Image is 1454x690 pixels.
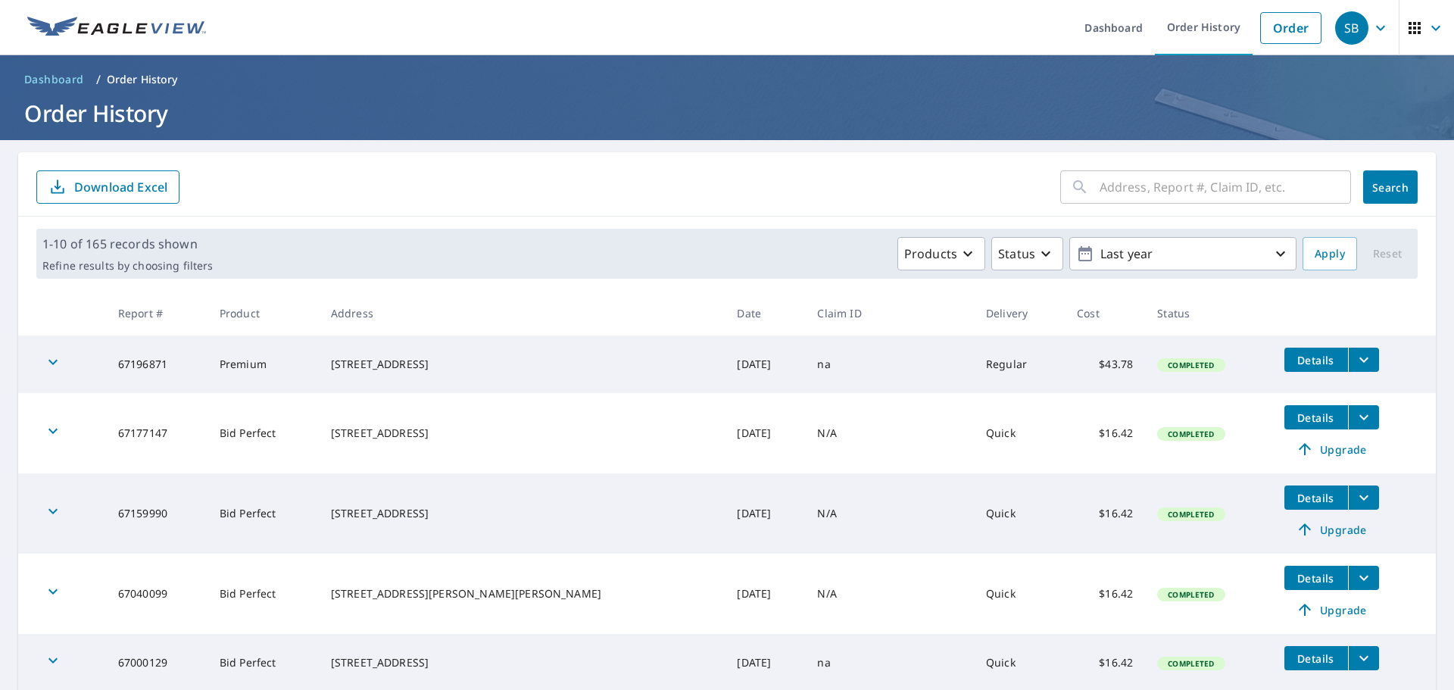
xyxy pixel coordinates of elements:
span: Details [1293,411,1339,425]
input: Address, Report #, Claim ID, etc. [1100,166,1351,208]
button: Search [1363,170,1418,204]
td: $16.42 [1065,393,1145,473]
button: Download Excel [36,170,179,204]
td: 67177147 [106,393,207,473]
td: N/A [805,554,974,634]
span: Upgrade [1293,440,1370,458]
span: Completed [1159,658,1223,669]
div: [STREET_ADDRESS][PERSON_NAME][PERSON_NAME] [331,586,713,601]
a: Dashboard [18,67,90,92]
th: Claim ID [805,291,974,336]
td: Regular [974,336,1065,393]
td: [DATE] [725,554,805,634]
span: Apply [1315,245,1345,264]
p: Status [998,245,1035,263]
span: Upgrade [1293,520,1370,539]
span: Completed [1159,360,1223,370]
button: filesDropdownBtn-67000129 [1348,646,1379,670]
h1: Order History [18,98,1436,129]
button: filesDropdownBtn-67196871 [1348,348,1379,372]
button: Last year [1069,237,1296,270]
th: Delivery [974,291,1065,336]
td: N/A [805,393,974,473]
td: Bid Perfect [207,554,319,634]
a: Upgrade [1284,437,1379,461]
td: Bid Perfect [207,473,319,554]
td: $43.78 [1065,336,1145,393]
p: Refine results by choosing filters [42,259,213,273]
th: Date [725,291,805,336]
td: Bid Perfect [207,393,319,473]
td: [DATE] [725,336,805,393]
div: [STREET_ADDRESS] [331,426,713,441]
td: N/A [805,473,974,554]
p: Download Excel [74,179,167,195]
span: Completed [1159,509,1223,520]
th: Report # [106,291,207,336]
button: filesDropdownBtn-67159990 [1348,485,1379,510]
td: Quick [974,554,1065,634]
p: Order History [107,72,178,87]
td: na [805,336,974,393]
td: $16.42 [1065,554,1145,634]
span: Completed [1159,589,1223,600]
td: 67159990 [106,473,207,554]
button: detailsBtn-67177147 [1284,405,1348,429]
td: $16.42 [1065,473,1145,554]
button: Products [897,237,985,270]
img: EV Logo [27,17,206,39]
button: detailsBtn-67000129 [1284,646,1348,670]
p: Last year [1094,241,1271,267]
td: 67196871 [106,336,207,393]
td: 67040099 [106,554,207,634]
button: detailsBtn-67196871 [1284,348,1348,372]
div: SB [1335,11,1368,45]
td: Quick [974,473,1065,554]
span: Details [1293,651,1339,666]
button: filesDropdownBtn-67177147 [1348,405,1379,429]
li: / [96,70,101,89]
span: Details [1293,491,1339,505]
span: Details [1293,571,1339,585]
th: Cost [1065,291,1145,336]
span: Upgrade [1293,601,1370,619]
a: Order [1260,12,1321,44]
div: [STREET_ADDRESS] [331,357,713,372]
span: Dashboard [24,72,84,87]
td: Quick [974,393,1065,473]
button: filesDropdownBtn-67040099 [1348,566,1379,590]
div: [STREET_ADDRESS] [331,655,713,670]
span: Details [1293,353,1339,367]
button: detailsBtn-67040099 [1284,566,1348,590]
th: Address [319,291,725,336]
a: Upgrade [1284,598,1379,622]
td: Premium [207,336,319,393]
th: Status [1145,291,1271,336]
span: Completed [1159,429,1223,439]
p: Products [904,245,957,263]
p: 1-10 of 165 records shown [42,235,213,253]
button: detailsBtn-67159990 [1284,485,1348,510]
button: Apply [1303,237,1357,270]
nav: breadcrumb [18,67,1436,92]
div: [STREET_ADDRESS] [331,506,713,521]
td: [DATE] [725,473,805,554]
th: Product [207,291,319,336]
a: Upgrade [1284,517,1379,542]
td: [DATE] [725,393,805,473]
span: Search [1375,180,1406,195]
button: Status [991,237,1063,270]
